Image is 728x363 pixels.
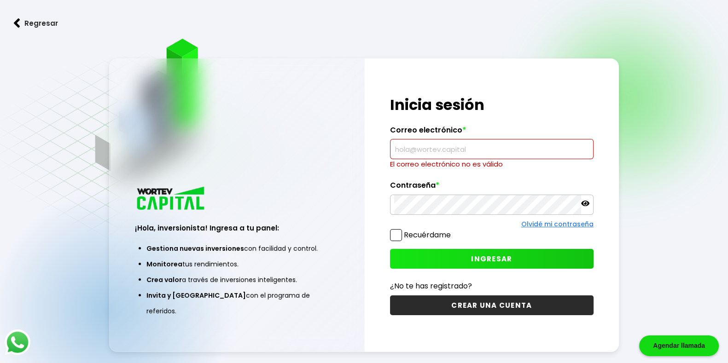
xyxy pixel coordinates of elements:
h3: ¡Hola, inversionista! Ingresa a tu panel: [135,223,338,233]
input: hola@wortev.capital [394,139,589,159]
span: Monitorea [146,259,182,269]
span: Gestiona nuevas inversiones [146,244,244,253]
label: Recuérdame [404,230,451,240]
span: INGRESAR [471,254,512,264]
span: Crea valor [146,275,182,284]
div: Agendar llamada [639,335,719,356]
li: con el programa de referidos. [146,288,327,319]
a: Olvidé mi contraseña [521,219,594,229]
img: logo_wortev_capital [135,185,208,213]
li: tus rendimientos. [146,256,327,272]
li: a través de inversiones inteligentes. [146,272,327,288]
span: Invita y [GEOGRAPHIC_DATA] [146,291,246,300]
a: ¿No te has registrado?CREAR UNA CUENTA [390,280,594,315]
img: logos_whatsapp-icon.242b2217.svg [5,329,30,355]
h1: Inicia sesión [390,94,594,116]
p: ¿No te has registrado? [390,280,594,292]
label: Correo electrónico [390,126,594,139]
button: INGRESAR [390,249,594,269]
p: El correo electrónico no es válido [390,159,594,169]
li: con facilidad y control. [146,241,327,256]
img: flecha izquierda [14,18,20,28]
button: CREAR UNA CUENTA [390,295,594,315]
label: Contraseña [390,181,594,195]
